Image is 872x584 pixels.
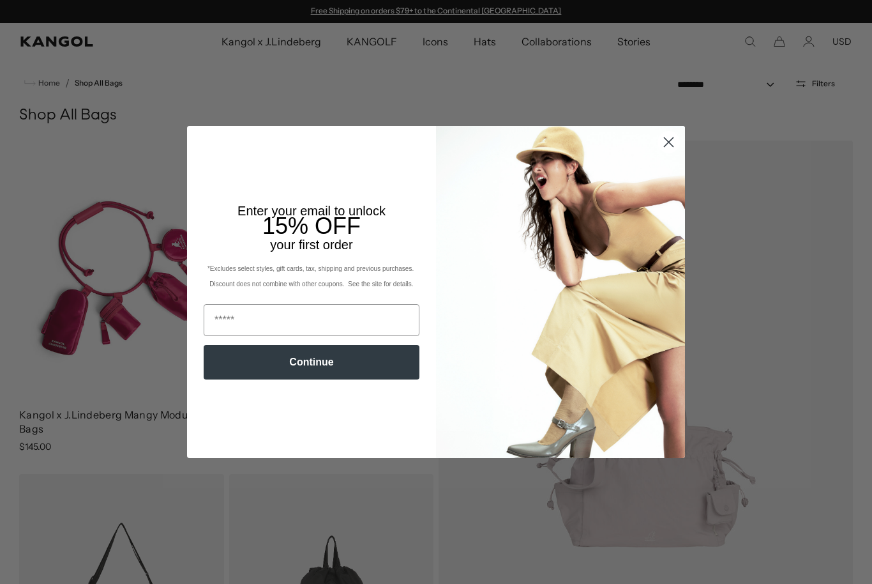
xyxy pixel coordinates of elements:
[204,304,419,336] input: Email
[270,238,352,252] span: your first order
[262,213,361,239] span: 15% OFF
[207,265,416,288] span: *Excludes select styles, gift cards, tax, shipping and previous purchases. Discount does not comb...
[658,131,680,153] button: Close dialog
[204,345,419,380] button: Continue
[237,204,386,218] span: Enter your email to unlock
[436,126,685,458] img: 93be19ad-e773-4382-80b9-c9d740c9197f.jpeg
